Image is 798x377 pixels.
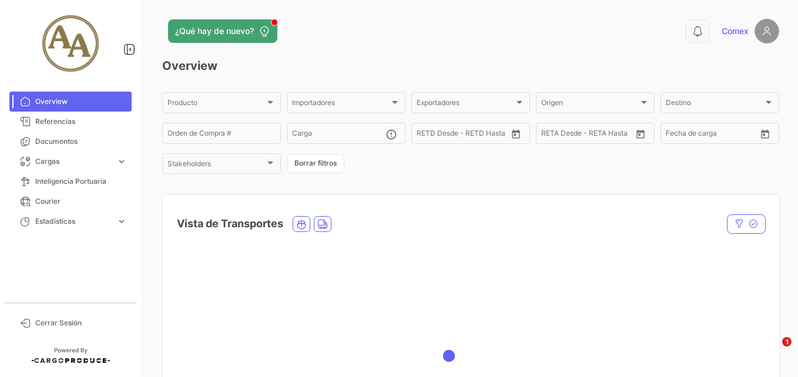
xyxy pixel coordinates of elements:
a: Inteligencia Portuaria [9,171,132,191]
span: Destino [666,100,763,109]
span: Importadores [292,100,390,109]
a: Courier [9,191,132,211]
span: Estadísticas [35,216,112,227]
input: Desde [417,131,438,139]
span: Stakeholders [167,161,265,170]
input: Hasta [695,131,738,139]
input: Desde [541,131,562,139]
span: ¿Qué hay de nuevo? [175,25,254,37]
button: Borrar filtros [287,154,344,173]
a: Referencias [9,112,132,132]
button: Open calendar [756,125,774,143]
button: Open calendar [507,125,525,143]
h4: Vista de Transportes [177,216,283,232]
button: ¿Qué hay de nuevo? [168,19,277,43]
span: Referencias [35,116,127,127]
span: Origen [541,100,639,109]
input: Hasta [446,131,489,139]
input: Desde [666,131,687,139]
span: Producto [167,100,265,109]
span: Comex [722,25,749,37]
button: Land [314,217,331,231]
span: expand_more [116,216,127,227]
span: Overview [35,96,127,107]
span: expand_more [116,156,127,167]
span: Courier [35,196,127,207]
a: Overview [9,92,132,112]
button: Ocean [293,217,310,231]
span: Inteligencia Portuaria [35,176,127,187]
span: Exportadores [417,100,514,109]
img: placeholder-user.png [755,19,779,43]
h3: Overview [162,58,779,74]
span: Cargas [35,156,112,167]
iframe: Intercom live chat [758,337,786,365]
input: Hasta [571,131,613,139]
button: Open calendar [632,125,649,143]
img: 852fc388-10ad-47fd-b232-e98225ca49a8.jpg [41,14,100,73]
span: 1 [782,337,792,346]
a: Documentos [9,132,132,152]
span: Documentos [35,136,127,147]
span: Cerrar Sesión [35,318,127,328]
